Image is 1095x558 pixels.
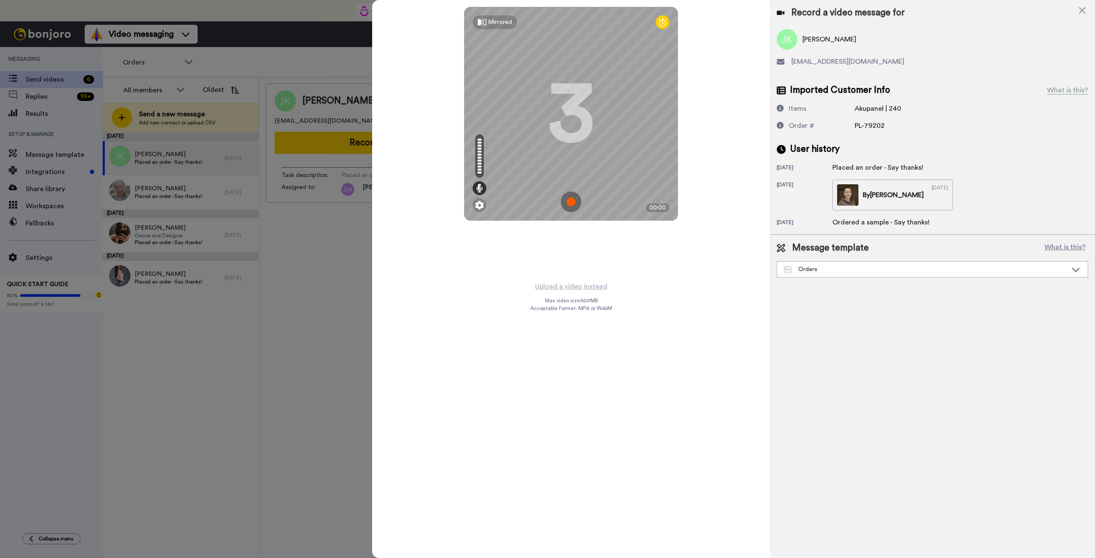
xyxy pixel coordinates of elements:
button: Upload a video instead [533,281,610,292]
div: [DATE] [932,184,948,206]
img: ic_gear.svg [475,201,484,210]
div: 3 [547,82,595,146]
span: PL-79202 [855,122,885,129]
span: Max video size: 500 MB [545,297,598,304]
div: Items [789,103,806,114]
div: [DATE] [777,164,832,173]
button: What is this? [1042,242,1088,254]
img: Message-temps.svg [784,266,791,273]
span: Acceptable format: MP4 or WebM [530,305,612,312]
a: By[PERSON_NAME][DATE] [832,180,953,210]
img: ic_record_start.svg [561,192,581,212]
div: Placed an order - Say thanks! [832,162,923,173]
div: [DATE] [777,219,832,227]
span: Akupanel | 240 [855,105,901,112]
div: Orders [784,265,1067,274]
img: 877f25fb-f45d-472c-b514-8356087c4ecf-thumb.jpg [837,184,858,206]
span: User history [790,143,840,156]
div: Ordered a sample - Say thanks! [832,217,929,227]
div: By [PERSON_NAME] [863,190,924,200]
span: Message template [792,242,869,254]
span: Imported Customer Info [790,84,890,97]
div: Order # [789,121,814,131]
div: [DATE] [777,181,832,210]
div: 00:00 [646,204,669,212]
div: What is this? [1047,85,1088,95]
